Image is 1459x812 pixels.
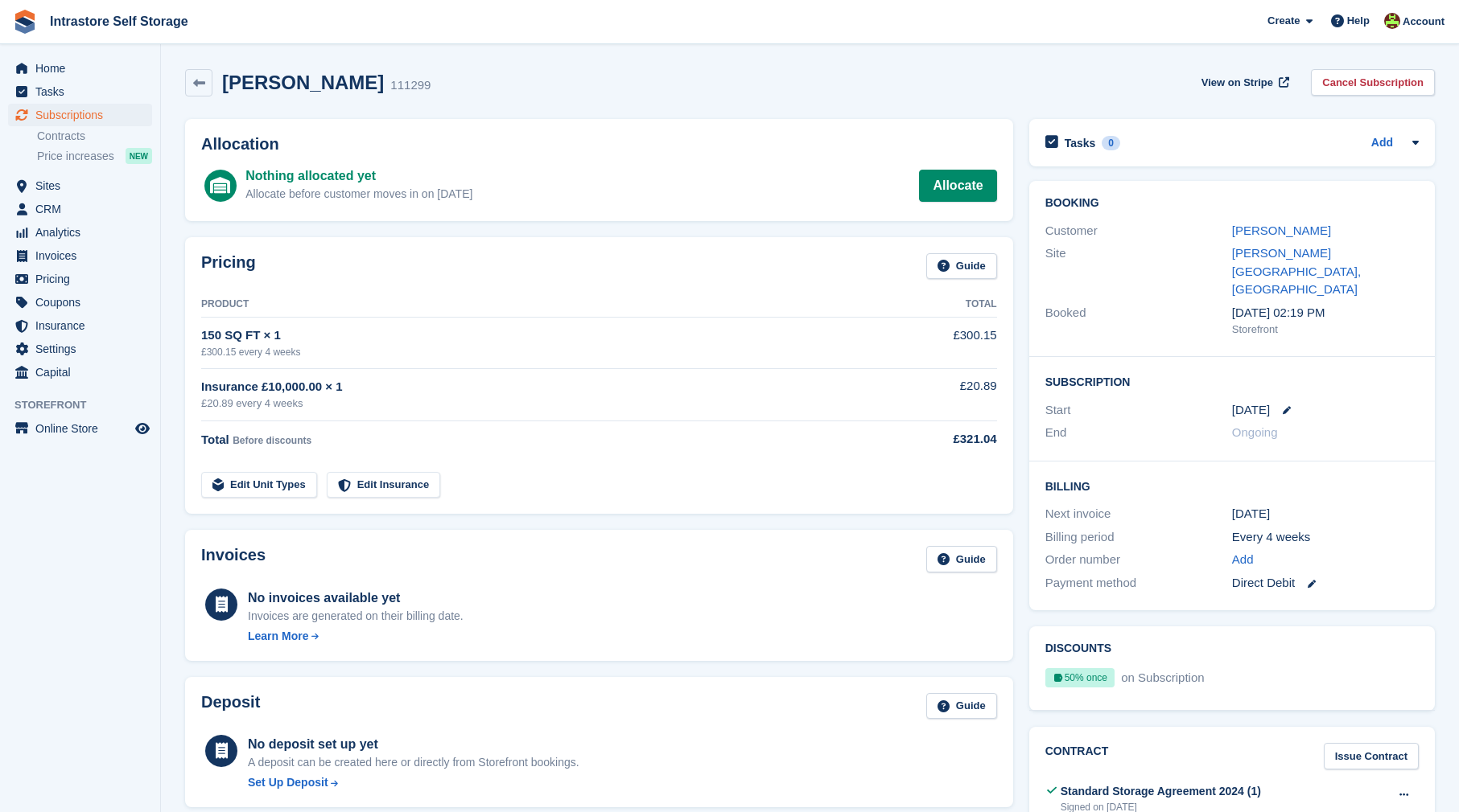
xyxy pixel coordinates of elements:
a: menu [8,221,152,244]
div: Customer [1045,222,1232,240]
span: Before discounts [233,435,311,446]
th: Total [874,292,997,318]
div: [DATE] [1232,505,1419,523]
div: Learn More [248,628,308,645]
div: £300.15 every 4 weeks [201,345,874,359]
div: End [1045,424,1232,442]
a: Guide [926,253,997,280]
div: Start [1045,401,1232,420]
span: Invoices [35,244,132,267]
div: £321.04 [874,430,997,449]
div: Insurance £10,000.00 × 1 [201,378,874,396]
h2: Tasks [1065,136,1096,150]
span: Capital [35,361,132,383]
span: Insurance [35,314,132,337]
h2: Deposit [201,693,260,720]
span: Tasks [35,80,132,103]
span: Help [1347,13,1370,29]
h2: Contract [1045,743,1109,769]
th: Product [201,292,874,318]
a: Preview store [133,419,152,438]
div: No deposit set up yet [248,735,579,754]
a: Edit Insurance [327,472,441,498]
div: Billing period [1045,528,1232,547]
div: £20.89 every 4 weeks [201,396,874,412]
h2: Discounts [1045,642,1419,655]
a: menu [8,314,152,337]
h2: Allocation [201,135,997,154]
h2: Booking [1045,197,1419,210]
span: Sites [35,174,132,197]
span: Total [201,433,229,446]
span: Pricing [35,268,132,290]
div: Standard Storage Agreement 2024 (1) [1061,783,1261,800]
a: Intrastore Self Storage [43,8,195,35]
a: menu [8,417,152,440]
a: menu [8,174,152,197]
a: menu [8,361,152,383]
h2: Billing [1045,478,1419,494]
div: [DATE] 02:19 PM [1232,304,1419,322]
a: [PERSON_NAME] [1232,224,1331,237]
a: menu [8,268,152,290]
span: Ongoing [1232,425,1278,439]
a: Price increases NEW [37,147,152,165]
div: 111299 [390,76,431,95]
div: Every 4 weeks [1232,528,1419,547]
a: menu [8,291,152,314]
div: Site [1045,244,1232,299]
span: Analytics [35,221,132,244]
img: Emily Clark [1384,13,1400,29]
span: Account [1403,14,1445,30]
a: menu [8,198,152,220]
h2: Pricing [201,253,256,280]
time: 2025-10-20 00:00:00 UTC [1232,401,1270,420]
span: View on Stripe [1201,75,1273,91]
div: NEW [126,148,152,164]
div: 150 SQ FT × 1 [201,326,874,345]
div: Booked [1045,304,1232,338]
span: Settings [35,338,132,360]
td: £300.15 [874,318,997,368]
div: Next invoice [1045,505,1232,523]
h2: Subscription [1045,373,1419,389]
div: Payment method [1045,574,1232,593]
div: 0 [1102,136,1120,150]
span: Subscriptions [35,104,132,126]
a: Edit Unit Types [201,472,317,498]
div: Nothing allocated yet [245,166,472,186]
a: menu [8,80,152,103]
a: Learn More [248,628,464,645]
a: Guide [926,546,997,572]
div: Set Up Deposit [248,774,328,791]
img: stora-icon-8386f47178a22dfd0bd8f6a31ec36ba5ce8667c1dd55bd0f319d3a0aa187defe.svg [13,10,37,34]
span: Create [1267,13,1300,29]
div: Invoices are generated on their billing date. [248,608,464,625]
p: A deposit can be created here or directly from Storefront bookings. [248,754,579,771]
a: menu [8,244,152,267]
td: £20.89 [874,368,997,420]
span: Coupons [35,291,132,314]
h2: [PERSON_NAME] [222,72,384,93]
div: Allocate before customer moves in on [DATE] [245,186,472,203]
h2: Invoices [201,546,266,572]
span: Home [35,57,132,80]
span: Storefront [14,397,160,413]
span: on Subscription [1118,671,1204,684]
div: Direct Debit [1232,574,1419,593]
a: Set Up Deposit [248,774,579,791]
div: No invoices available yet [248,588,464,608]
a: Add [1232,551,1254,569]
a: Add [1371,134,1393,153]
div: Order number [1045,551,1232,569]
a: menu [8,104,152,126]
div: Storefront [1232,322,1419,338]
a: menu [8,57,152,80]
a: Cancel Subscription [1311,69,1435,96]
span: Online Store [35,417,132,440]
a: View on Stripe [1195,69,1292,96]
a: Issue Contract [1324,743,1419,769]
a: menu [8,338,152,360]
a: Guide [926,693,997,720]
a: Contracts [37,129,152,144]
